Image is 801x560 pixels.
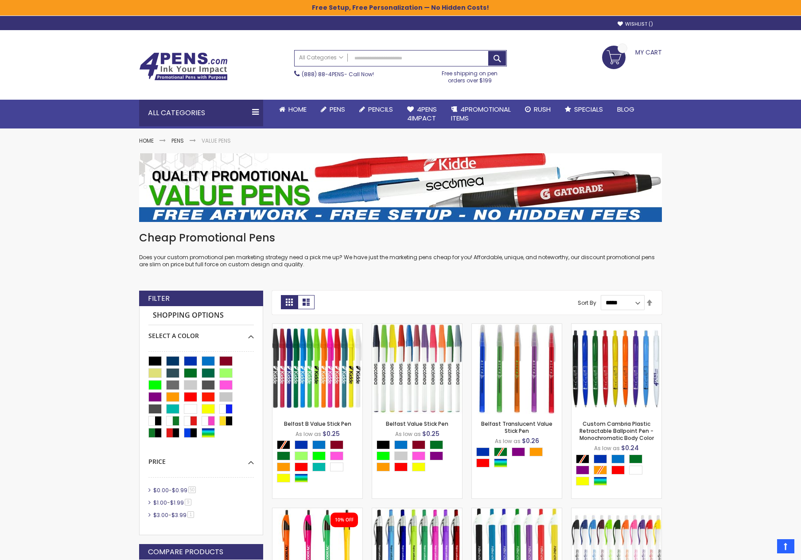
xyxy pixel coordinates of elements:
[518,100,558,119] a: Rush
[407,105,437,123] span: 4Pens 4impact
[594,477,607,486] div: Assorted
[394,463,408,471] div: Red
[476,447,562,470] div: Select A Color
[377,440,390,449] div: Black
[430,451,443,460] div: Purple
[171,511,187,519] span: $3.99
[534,105,551,114] span: Rush
[272,508,362,515] a: Neon Slimster Pen
[172,486,187,494] span: $0.99
[295,440,308,449] div: Blue
[139,137,154,144] a: Home
[323,429,340,438] span: $0.25
[151,511,197,519] a: $3.00-$3.991
[529,447,543,456] div: Orange
[495,437,521,445] span: As low as
[576,455,661,488] div: Select A Color
[335,517,354,523] div: 10% OFF
[579,420,654,442] a: Custom Cambria Plastic Retractable Ballpoint Pen - Monochromatic Body Color
[481,420,552,435] a: Belfast Translucent Value Stick Pen
[572,323,661,331] a: Custom Cambria Plastic Retractable Ballpoint Pen - Monochromatic Body Color
[394,440,408,449] div: Blue Light
[611,466,625,474] div: Red
[153,486,169,494] span: $0.00
[295,451,308,460] div: Green Light
[151,486,199,494] a: $0.00-$0.9950
[594,455,607,463] div: Blue
[296,430,321,438] span: As low as
[352,100,400,119] a: Pencils
[148,306,254,325] strong: Shopping Options
[148,451,254,466] div: Price
[522,436,539,445] span: $0.26
[377,463,390,471] div: Orange
[472,324,562,414] img: Belfast Translucent Value Stick Pen
[284,420,351,428] a: Belfast B Value Stick Pen
[272,323,362,331] a: Belfast B Value Stick Pen
[330,451,343,460] div: Pink
[512,447,525,456] div: Purple
[494,459,507,467] div: Assorted
[629,466,642,474] div: White
[618,21,653,27] a: Wishlist
[430,440,443,449] div: Green
[187,511,194,518] span: 1
[153,511,168,519] span: $3.00
[412,451,425,460] div: Pink
[422,429,439,438] span: $0.25
[277,440,362,485] div: Select A Color
[188,486,196,493] span: 50
[148,547,223,557] strong: Compare Products
[312,440,326,449] div: Blue Light
[139,231,662,268] div: Does your custom promotional pen marketing strategy need a pick me up? We have just the marketing...
[377,440,462,474] div: Select A Color
[476,447,490,456] div: Blue
[330,463,343,471] div: White
[295,51,348,65] a: All Categories
[277,463,290,471] div: Orange
[302,70,374,78] span: - Call Now!
[151,499,194,506] a: $1.00-$1.999
[451,105,511,123] span: 4PROMOTIONAL ITEMS
[153,499,167,506] span: $1.00
[277,474,290,482] div: Yellow
[412,463,425,471] div: Yellow
[572,508,661,515] a: Preston W Click Pen
[594,444,620,452] span: As low as
[281,295,298,309] strong: Grid
[171,137,184,144] a: Pens
[574,105,603,114] span: Specials
[314,100,352,119] a: Pens
[386,420,448,428] a: Belfast Value Stick Pen
[272,100,314,119] a: Home
[288,105,307,114] span: Home
[148,325,254,340] div: Select A Color
[578,299,596,306] label: Sort By
[576,477,589,486] div: Yellow
[170,499,184,506] span: $1.99
[621,443,639,452] span: $0.24
[202,137,231,144] strong: Value Pens
[412,440,425,449] div: Burgundy
[330,105,345,114] span: Pens
[558,100,610,119] a: Specials
[400,100,444,128] a: 4Pens4impact
[728,536,801,560] iframe: Google Customer Reviews
[617,105,634,114] span: Blog
[433,66,507,84] div: Free shipping on pen orders over $199
[476,459,490,467] div: Red
[629,455,642,463] div: Green
[395,430,421,438] span: As low as
[148,294,170,303] strong: Filter
[444,100,518,128] a: 4PROMOTIONALITEMS
[277,451,290,460] div: Green
[394,451,408,460] div: Grey Light
[372,323,462,331] a: Belfast Value Stick Pen
[299,54,343,61] span: All Categories
[295,474,308,482] div: Assorted
[372,324,462,414] img: Belfast Value Stick Pen
[185,499,191,506] span: 9
[295,463,308,471] div: Red
[330,440,343,449] div: Burgundy
[139,153,662,222] img: Value Pens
